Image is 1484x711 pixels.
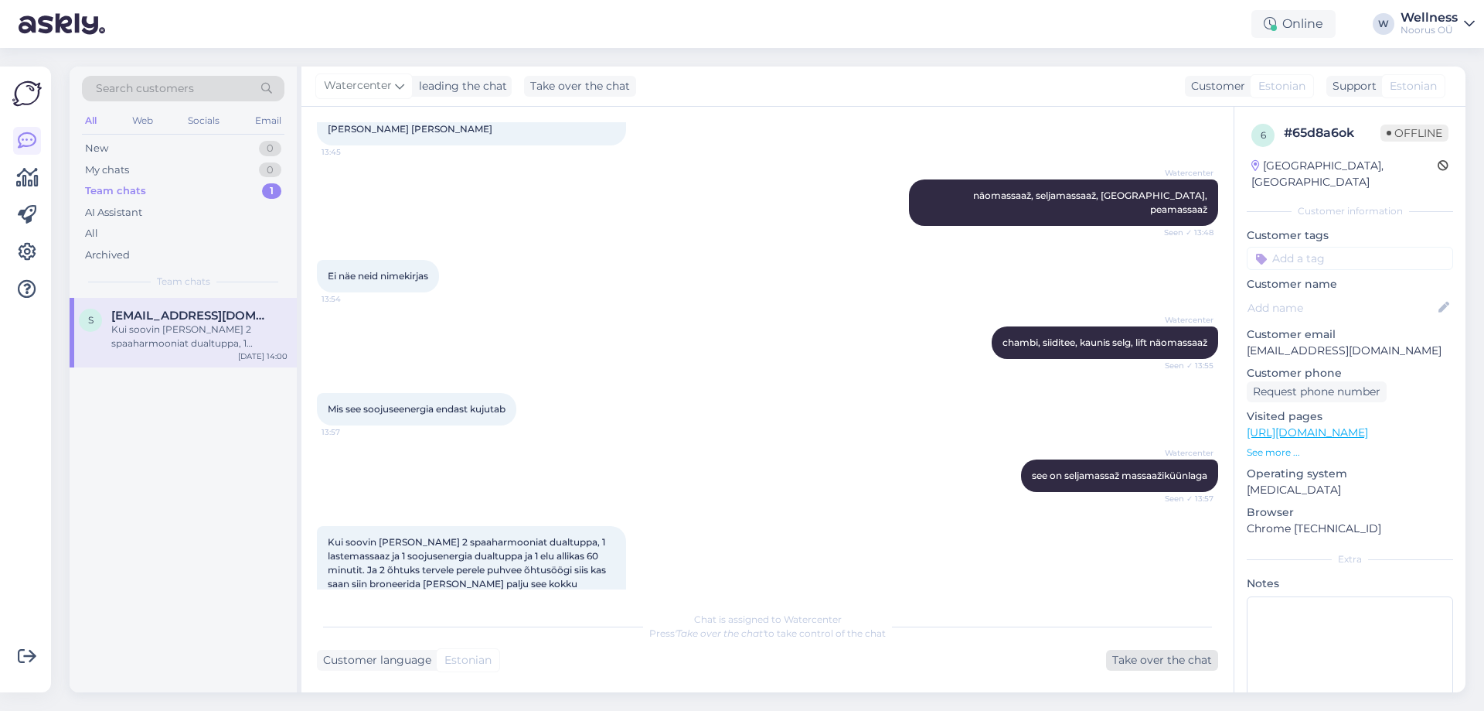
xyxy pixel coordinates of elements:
[1247,521,1453,537] p: Chrome [TECHNICAL_ID]
[1106,650,1218,671] div: Take over the chat
[973,190,1210,215] span: näomassaaž, seljamassaaž, [GEOGRAPHIC_DATA], peamassaaž
[1247,276,1453,292] p: Customer name
[259,141,281,156] div: 0
[1247,381,1387,402] div: Request phone number
[1247,504,1453,521] p: Browser
[111,323,288,350] div: Kui soovin [PERSON_NAME] 2 spaaharmooniat dualtuppa, 1 lastemassaaz ja 1 soojusenergia dualtuppa ...
[1032,470,1207,481] span: see on seljamassaž massaažiküünlaga
[1247,466,1453,482] p: Operating system
[1373,13,1394,35] div: W
[1401,12,1475,36] a: WellnessNoorus OÜ
[1156,493,1213,504] span: Seen ✓ 13:57
[1002,337,1207,348] span: chambi, siiditee, kaunis selg, lift näomassaaž
[1247,247,1453,270] input: Add a tag
[12,79,42,108] img: Askly Logo
[1247,408,1453,425] p: Visited pages
[1247,343,1453,359] p: [EMAIL_ADDRESS][DOMAIN_NAME]
[1156,167,1213,179] span: Watercenter
[413,78,507,94] div: leading the chat
[1284,124,1380,142] div: # 65d8a6ok
[88,314,94,326] span: S
[1258,78,1305,94] span: Estonian
[1156,360,1213,371] span: Seen ✓ 13:55
[444,652,492,668] span: Estonian
[85,226,98,241] div: All
[1247,326,1453,343] p: Customer email
[524,76,636,97] div: Take over the chat
[1247,426,1368,439] a: [URL][DOMAIN_NAME]
[694,614,842,625] span: Chat is assigned to Watercenter
[328,536,608,603] span: Kui soovin [PERSON_NAME] 2 spaaharmooniat dualtuppa, 1 lastemassaaz ja 1 soojusenergia dualtuppa ...
[328,270,428,282] span: Ei näe neid nimekirjas
[328,403,505,415] span: Mis see soojuseenergia endast kujutab
[317,652,431,668] div: Customer language
[1247,446,1453,460] p: See more ...
[1247,204,1453,218] div: Customer information
[322,146,380,158] span: 13:45
[1401,12,1458,24] div: Wellness
[324,77,392,94] span: Watercenter
[1251,10,1336,38] div: Online
[1156,314,1213,326] span: Watercenter
[322,426,380,438] span: 13:57
[85,141,108,156] div: New
[1326,78,1377,94] div: Support
[262,183,281,199] div: 1
[238,350,288,362] div: [DATE] 14:00
[157,275,210,289] span: Team chats
[1156,227,1213,238] span: Seen ✓ 13:48
[1247,576,1453,592] p: Notes
[96,80,194,97] span: Search customers
[322,293,380,305] span: 13:54
[1185,78,1245,94] div: Customer
[1261,129,1266,141] span: 6
[1156,447,1213,459] span: Watercenter
[259,162,281,178] div: 0
[85,183,146,199] div: Team chats
[1247,227,1453,244] p: Customer tags
[185,111,223,131] div: Socials
[1251,158,1438,190] div: [GEOGRAPHIC_DATA], [GEOGRAPHIC_DATA]
[675,627,764,639] i: 'Take over the chat'
[85,205,142,220] div: AI Assistant
[1247,365,1453,381] p: Customer phone
[252,111,284,131] div: Email
[1247,299,1435,316] input: Add name
[1401,24,1458,36] div: Noorus OÜ
[111,309,272,323] span: Sigridansu@gmail.com
[82,111,100,131] div: All
[1247,552,1453,566] div: Extra
[85,162,129,178] div: My chats
[1390,78,1437,94] span: Estonian
[85,248,130,263] div: Archived
[129,111,156,131] div: Web
[1247,482,1453,498] p: [MEDICAL_DATA]
[1380,125,1448,142] span: Offline
[649,627,886,639] span: Press to take control of the chat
